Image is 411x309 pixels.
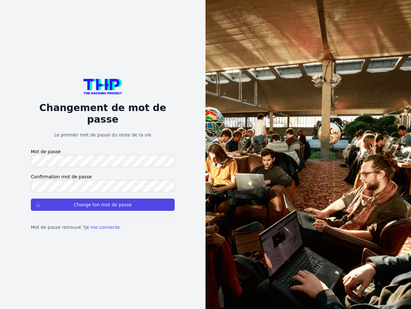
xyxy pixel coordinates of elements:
img: logo [83,79,122,94]
a: Je me connecte. [85,225,121,230]
h2: Changement de mot de passe [31,102,175,125]
label: Mot de passe [31,148,175,155]
p: Mot de passe retrouvé ? [31,224,175,230]
p: Le premier mot de passe du reste de ta vie [31,132,175,138]
label: Confirmation mot de passe [31,173,175,180]
button: Change ton mot de passe [31,199,175,211]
